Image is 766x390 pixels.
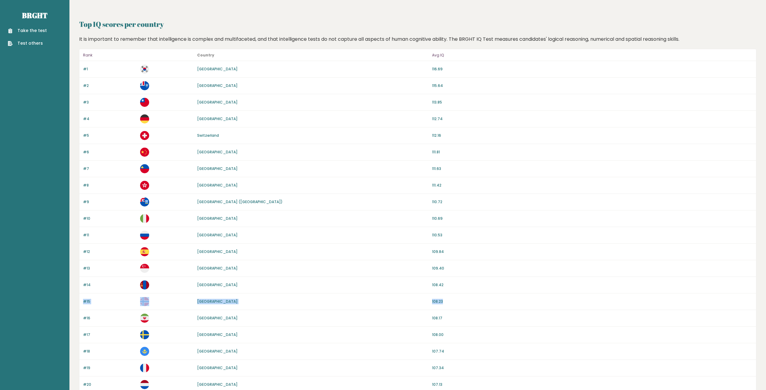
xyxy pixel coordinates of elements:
[140,148,149,157] img: cn.svg
[83,166,136,171] p: #7
[83,299,136,304] p: #15
[432,232,752,238] p: 110.53
[197,232,238,238] a: [GEOGRAPHIC_DATA]
[140,231,149,240] img: ru.svg
[140,363,149,372] img: fr.svg
[432,382,752,387] p: 107.13
[140,314,149,323] img: ir.svg
[140,297,149,306] img: no.svg
[432,83,752,88] p: 115.64
[197,66,238,72] a: [GEOGRAPHIC_DATA]
[83,216,136,221] p: #10
[432,249,752,254] p: 109.84
[197,282,238,287] a: [GEOGRAPHIC_DATA]
[77,36,759,43] div: It is important to remember that intelligence is complex and multifaceted, and that intelligence ...
[140,264,149,273] img: sg.svg
[197,382,238,387] a: [GEOGRAPHIC_DATA]
[83,382,136,387] p: #20
[83,249,136,254] p: #12
[432,166,752,171] p: 111.63
[83,349,136,354] p: #18
[8,27,47,34] a: Take the test
[83,66,136,72] p: #1
[83,266,136,271] p: #13
[432,116,752,122] p: 112.74
[432,349,752,354] p: 107.74
[140,330,149,339] img: se.svg
[140,98,149,107] img: tw.svg
[197,166,238,171] a: [GEOGRAPHIC_DATA]
[197,365,238,370] a: [GEOGRAPHIC_DATA]
[432,332,752,337] p: 108.00
[140,81,149,90] img: tf.svg
[83,232,136,238] p: #11
[197,53,214,58] b: Country
[83,149,136,155] p: #6
[79,19,756,30] h2: Top IQ scores per country
[83,315,136,321] p: #16
[83,100,136,105] p: #3
[83,332,136,337] p: #17
[197,199,283,204] a: [GEOGRAPHIC_DATA] ([GEOGRAPHIC_DATA])
[197,83,238,88] a: [GEOGRAPHIC_DATA]
[432,133,752,138] p: 112.16
[83,365,136,371] p: #19
[8,40,47,46] a: Test others
[432,66,752,72] p: 116.69
[197,249,238,254] a: [GEOGRAPHIC_DATA]
[432,199,752,205] p: 110.72
[140,164,149,173] img: li.svg
[83,116,136,122] p: #4
[432,149,752,155] p: 111.81
[432,183,752,188] p: 111.42
[197,149,238,155] a: [GEOGRAPHIC_DATA]
[140,347,149,356] img: kz.svg
[197,315,238,321] a: [GEOGRAPHIC_DATA]
[197,133,219,138] a: Switzerland
[83,183,136,188] p: #8
[83,282,136,288] p: #14
[140,247,149,256] img: es.svg
[83,133,136,138] p: #5
[197,183,238,188] a: [GEOGRAPHIC_DATA]
[432,52,752,59] p: Avg IQ
[83,52,136,59] p: Rank
[432,299,752,304] p: 108.23
[140,65,149,74] img: kr.svg
[83,83,136,88] p: #2
[432,100,752,105] p: 113.85
[197,116,238,121] a: [GEOGRAPHIC_DATA]
[432,282,752,288] p: 108.42
[140,131,149,140] img: ch.svg
[140,214,149,223] img: it.svg
[140,280,149,289] img: mn.svg
[432,216,752,221] p: 110.69
[197,266,238,271] a: [GEOGRAPHIC_DATA]
[140,197,149,206] img: fk.svg
[83,199,136,205] p: #9
[197,299,238,304] a: [GEOGRAPHIC_DATA]
[140,181,149,190] img: hk.svg
[197,216,238,221] a: [GEOGRAPHIC_DATA]
[432,266,752,271] p: 109.40
[140,380,149,389] img: nl.svg
[432,315,752,321] p: 108.17
[197,349,238,354] a: [GEOGRAPHIC_DATA]
[140,114,149,123] img: de.svg
[22,11,47,20] a: Brght
[197,332,238,337] a: [GEOGRAPHIC_DATA]
[197,100,238,105] a: [GEOGRAPHIC_DATA]
[432,365,752,371] p: 107.34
